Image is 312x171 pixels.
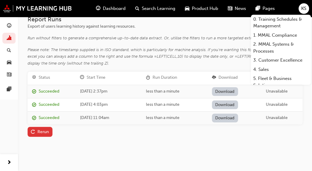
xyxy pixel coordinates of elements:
[212,75,216,80] span: download-icon
[39,115,59,121] div: Succeeded
[80,101,137,108] div: [DATE] 4:03pm
[266,102,288,107] span: Unavailable
[212,87,238,96] a: Download
[7,23,11,29] span: guage-icon
[28,47,302,67] div: Please note: The timestamp supplied is in ISO standard, which is particularly for machine analysi...
[7,159,11,166] span: next-icon
[251,40,311,56] a: 2. MMAL Systems & Processes
[235,5,246,12] span: News
[146,101,203,108] div: less than a minute
[31,130,35,135] span: replay-icon
[32,102,36,108] span: report_succeeded-icon
[185,5,189,12] span: car-icon
[28,16,302,23] h3: Report Runs
[7,36,11,41] span: chart-icon
[96,5,100,12] span: guage-icon
[146,115,203,121] div: less than a minute
[263,5,275,12] span: Pages
[7,60,11,66] span: car-icon
[301,5,306,12] span: KS
[146,75,150,80] span: duration-icon
[153,74,177,81] div: Run Duration
[223,2,251,15] a: news-iconNews
[212,100,238,109] a: Download
[256,5,260,12] span: pages-icon
[180,2,223,15] a: car-iconProduct Hub
[39,101,59,108] div: Succeeded
[192,5,218,12] span: Product Hub
[266,115,288,120] span: Unavailable
[3,5,72,12] img: mmal
[299,3,309,14] button: KS
[32,116,36,121] span: report_succeeded-icon
[251,15,311,31] a: 0. Training Schedules & Management
[7,48,11,53] span: search-icon
[80,115,137,121] div: [DATE] 11:04am
[135,5,139,12] span: search-icon
[251,31,311,40] a: 1. MMAL Compliance
[146,88,203,95] div: less than a minute
[39,88,59,95] div: Succeeded
[28,35,302,42] div: Run without filters to generate a comprehensive up-to-date data extract. Or, utilise the filters ...
[251,74,311,90] a: 5. Fleet & Business Solutions
[39,74,50,81] div: Status
[251,2,280,15] a: pages-iconPages
[80,75,84,80] span: clock-icon
[130,2,180,15] a: search-iconSearch Learning
[251,65,311,74] a: 4. Sales
[142,5,175,12] span: Search Learning
[7,87,11,92] span: pages-icon
[228,5,232,12] span: news-icon
[103,5,126,12] span: Dashboard
[80,88,137,95] div: [DATE] 2:37pm
[87,74,105,81] div: Start Time
[28,127,52,137] button: Rerun
[37,129,49,134] div: Rerun
[251,56,311,65] a: 3. Customer Excellence
[32,89,36,94] span: report_succeeded-icon
[218,74,238,81] div: Download
[7,72,11,78] span: news-icon
[212,114,238,122] a: Download
[91,2,130,15] a: guage-iconDashboard
[32,75,36,80] span: target-icon
[266,89,288,94] span: Unavailable
[28,24,135,29] span: Export of users learning history against learning resources.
